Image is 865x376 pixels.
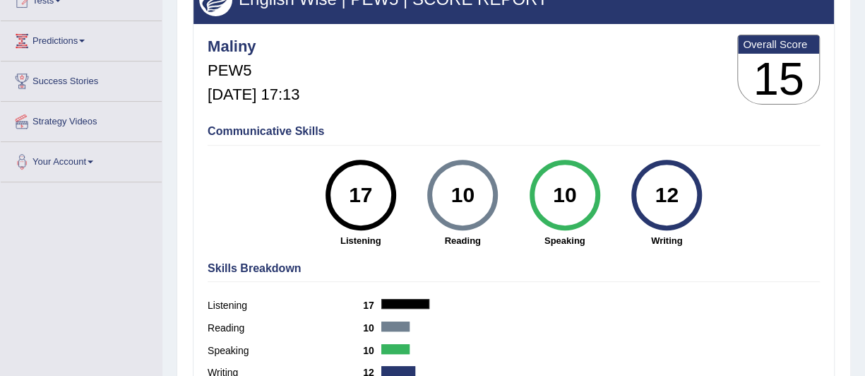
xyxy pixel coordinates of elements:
h5: PEW5 [208,62,299,79]
h4: Skills Breakdown [208,262,820,275]
div: 17 [335,165,386,225]
div: 10 [539,165,590,225]
strong: Reading [419,234,506,247]
h4: Communicative Skills [208,125,820,138]
strong: Speaking [520,234,608,247]
h3: 15 [738,54,819,105]
b: 17 [363,300,381,311]
a: Your Account [1,142,162,177]
b: 10 [363,322,381,334]
label: Speaking [208,343,363,358]
h5: [DATE] 17:13 [208,86,299,103]
a: Predictions [1,21,162,57]
strong: Listening [316,234,404,247]
h4: Maliny [208,38,299,55]
div: 12 [640,165,692,225]
b: 10 [363,345,381,356]
label: Reading [208,321,363,336]
div: 10 [437,165,489,225]
b: Overall Score [743,38,814,50]
label: Listening [208,298,363,313]
strong: Writing [623,234,710,247]
a: Strategy Videos [1,102,162,137]
a: Success Stories [1,61,162,97]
